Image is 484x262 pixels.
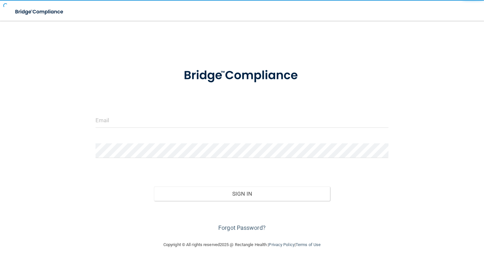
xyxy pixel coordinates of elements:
button: Sign In [154,187,330,201]
img: bridge_compliance_login_screen.278c3ca4.svg [10,5,70,19]
input: Email [96,113,388,128]
a: Terms of Use [296,242,321,247]
a: Privacy Policy [269,242,294,247]
img: bridge_compliance_login_screen.278c3ca4.svg [171,60,313,91]
a: Forgot Password? [218,224,266,231]
div: Copyright © All rights reserved 2025 @ Rectangle Health | | [123,234,361,255]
